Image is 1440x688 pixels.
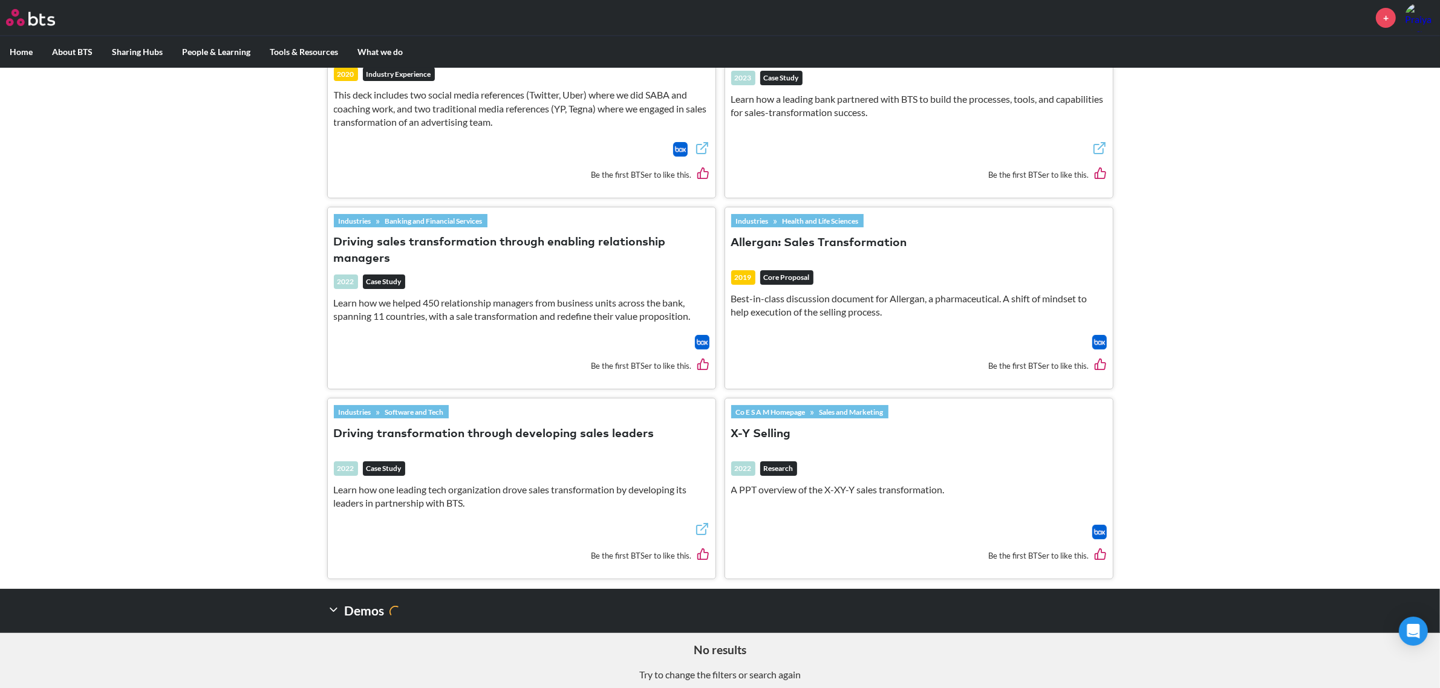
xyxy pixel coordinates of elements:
[9,668,1431,681] p: Try to change the filters or search again
[731,461,755,476] div: 2022
[815,405,888,418] a: Sales and Marketing
[334,67,358,82] div: 2020
[334,483,709,510] p: Learn how one leading tech organization drove sales transformation by developing its leaders in p...
[334,426,654,443] button: Driving transformation through developing sales leaders
[673,142,688,157] a: Download file from Box
[6,9,77,26] a: Go home
[363,461,405,476] em: Case Study
[9,642,1431,658] h5: No results
[334,539,709,573] div: Be the first BTSer to like this.
[731,349,1107,383] div: Be the first BTSer to like this.
[731,539,1107,573] div: Be the first BTSer to like this.
[334,235,709,267] button: Driving sales transformation through enabling relationship managers
[334,214,487,227] div: »
[42,36,102,68] label: About BTS
[695,335,709,349] img: Box logo
[334,158,709,192] div: Be the first BTSer to like this.
[1376,8,1396,28] a: +
[334,296,709,323] p: Learn how we helped 450 relationship managers from business units across the bank, spanning 11 co...
[334,405,376,418] a: Industries
[731,405,810,418] a: Co E S A M Homepage
[348,36,412,68] label: What we do
[695,335,709,349] a: Download file from Box
[363,274,405,289] em: Case Study
[731,405,888,418] div: »
[334,349,709,383] div: Be the first BTSer to like this.
[380,214,487,227] a: Banking and Financial Services
[334,88,709,129] p: This deck includes two social media references (Twitter, Uber) where we did SABA and coaching wor...
[1405,3,1434,32] a: Profile
[760,461,797,476] em: Research
[760,270,813,285] em: Core Proposal
[695,141,709,158] a: External link
[673,142,688,157] img: Box logo
[731,214,774,227] a: Industries
[1399,617,1428,646] div: Open Intercom Messenger
[363,67,435,82] em: Industry Experience
[1092,335,1107,349] img: Box logo
[380,405,449,418] a: Software and Tech
[1092,525,1107,539] img: Box logo
[731,235,907,252] button: Allergan: Sales Transformation
[6,9,55,26] img: BTS Logo
[334,274,358,289] div: 2022
[102,36,172,68] label: Sharing Hubs
[731,158,1107,192] div: Be the first BTSer to like this.
[778,214,864,227] a: Health and Life Sciences
[334,405,449,418] div: »
[731,71,755,85] div: 2023
[760,71,803,85] em: Case Study
[731,214,864,227] div: »
[731,270,755,285] div: 2019
[1092,141,1107,158] a: External link
[695,522,709,539] a: External link
[1405,3,1434,32] img: Praiya Thawornwattanaphol
[260,36,348,68] label: Tools & Resources
[327,599,402,623] h2: Demos
[1092,335,1107,349] a: Download file from Box
[334,214,376,227] a: Industries
[334,461,358,476] div: 2022
[731,292,1107,319] p: Best-in-class discussion document for Allergan, a pharmaceutical. A shift of mindset to help exec...
[1092,525,1107,539] a: Download file from Box
[172,36,260,68] label: People & Learning
[731,483,1107,496] p: A PPT overview of the X-XY-Y sales transformation.
[731,426,791,443] button: X-Y Selling
[731,92,1107,120] p: Learn how a leading bank partnered with BTS to build the processes, tools, and capabilities for s...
